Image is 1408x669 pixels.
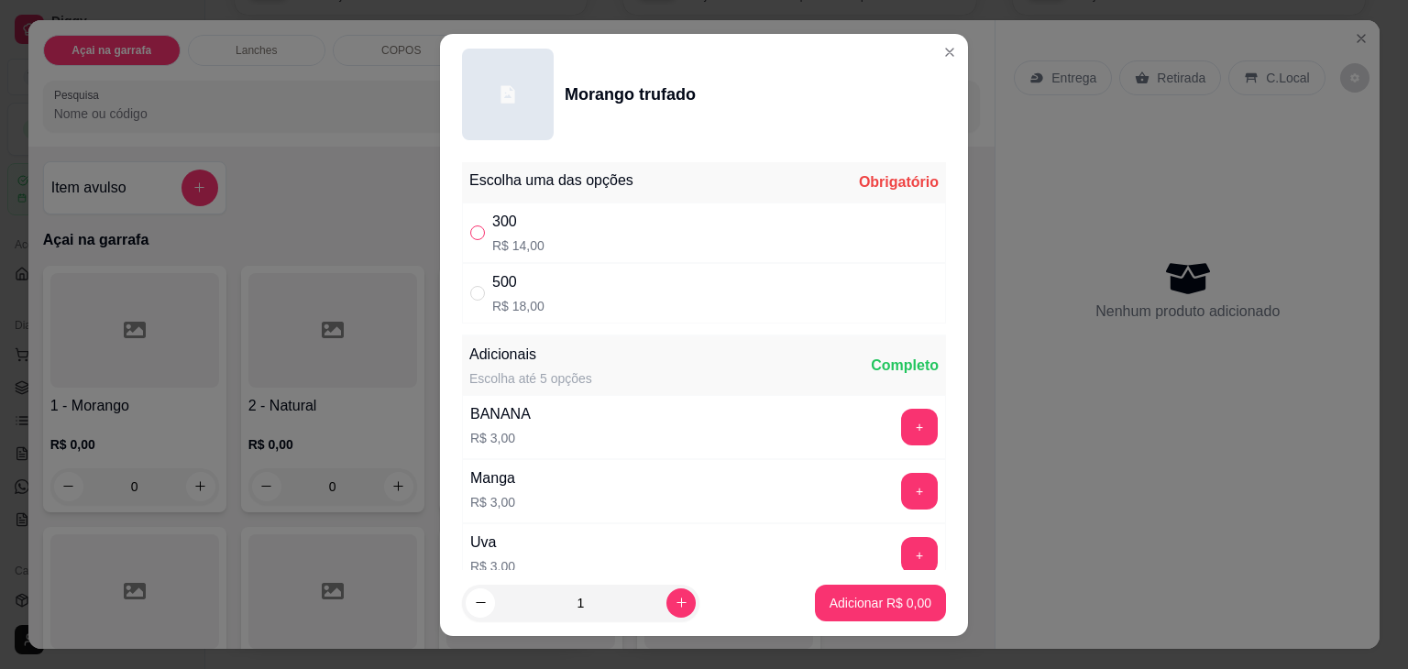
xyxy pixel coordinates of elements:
button: add [901,473,938,510]
div: Escolha até 5 opções [469,369,592,388]
button: Adicionar R$ 0,00 [815,585,946,621]
p: R$ 18,00 [492,297,544,315]
p: R$ 14,00 [492,236,544,255]
button: increase-product-quantity [666,588,696,618]
div: Adicionais [469,344,592,366]
div: Obrigatório [859,171,939,193]
p: R$ 3,00 [470,493,515,511]
div: Completo [871,355,939,377]
button: add [901,537,938,574]
div: Uva [470,532,515,554]
p: R$ 3,00 [470,557,515,576]
div: 300 [492,211,544,233]
button: add [901,409,938,445]
button: Close [935,38,964,67]
div: Manga [470,467,515,489]
div: Escolha uma das opções [469,170,633,192]
p: R$ 3,00 [470,429,531,447]
div: BANANA [470,403,531,425]
p: Adicionar R$ 0,00 [830,594,931,612]
button: decrease-product-quantity [466,588,495,618]
div: Morango trufado [565,82,696,107]
div: 500 [492,271,544,293]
